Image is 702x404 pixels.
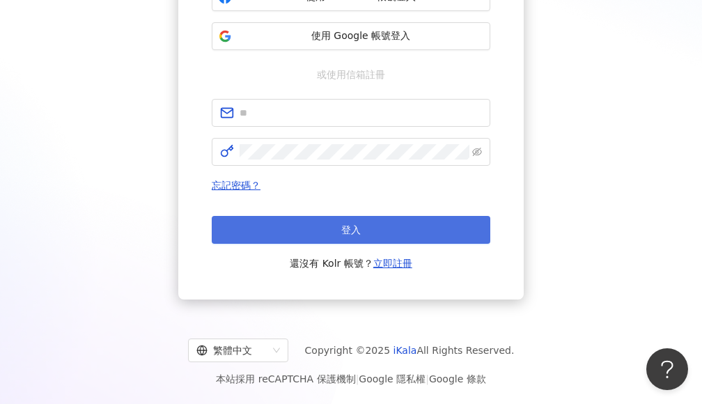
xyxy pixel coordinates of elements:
a: 立即註冊 [373,258,412,269]
span: eye-invisible [472,147,482,157]
a: Google 隱私權 [359,373,426,384]
span: | [426,373,429,384]
button: 登入 [212,216,490,244]
span: 使用 Google 帳號登入 [237,29,484,43]
span: 本站採用 reCAPTCHA 保護機制 [216,371,485,387]
span: | [356,373,359,384]
span: 登入 [341,224,361,235]
a: 忘記密碼？ [212,180,260,191]
iframe: Help Scout Beacon - Open [646,348,688,390]
span: 還沒有 Kolr 帳號？ [290,255,412,272]
button: 使用 Google 帳號登入 [212,22,490,50]
span: 或使用信箱註冊 [307,67,395,82]
div: 繁體中文 [196,339,267,362]
a: Google 條款 [429,373,486,384]
a: iKala [393,345,417,356]
span: Copyright © 2025 All Rights Reserved. [305,342,515,359]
